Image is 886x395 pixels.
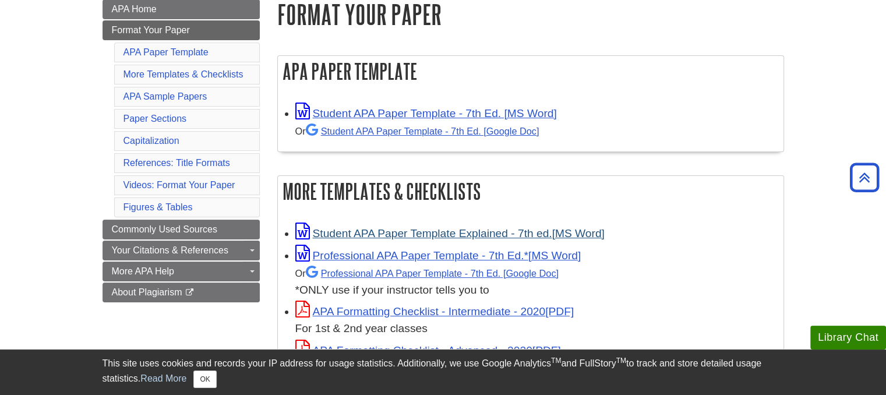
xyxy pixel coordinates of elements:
[112,4,157,14] span: APA Home
[123,47,209,57] a: APA Paper Template
[103,220,260,239] a: Commonly Used Sources
[123,114,187,124] a: Paper Sections
[123,202,193,212] a: Figures & Tables
[306,268,559,278] a: Professional APA Paper Template - 7th Ed.
[306,126,539,136] a: Student APA Paper Template - 7th Ed. [Google Doc]
[295,344,561,357] a: Link opens in new window
[123,91,207,101] a: APA Sample Papers
[551,357,561,365] sup: TM
[295,249,581,262] a: Link opens in new window
[295,268,559,278] small: Or
[278,176,783,207] h2: More Templates & Checklists
[123,180,235,190] a: Videos: Format Your Paper
[112,224,217,234] span: Commonly Used Sources
[123,136,179,146] a: Capitalization
[295,305,574,318] a: Link opens in new window
[295,227,605,239] a: Link opens in new window
[295,264,778,299] div: *ONLY use if your instructor tells you to
[103,283,260,302] a: About Plagiarism
[616,357,626,365] sup: TM
[846,170,883,185] a: Back to Top
[112,266,174,276] span: More APA Help
[112,287,182,297] span: About Plagiarism
[103,262,260,281] a: More APA Help
[103,241,260,260] a: Your Citations & References
[278,56,783,87] h2: APA Paper Template
[295,126,539,136] small: Or
[103,20,260,40] a: Format Your Paper
[295,107,557,119] a: Link opens in new window
[112,25,190,35] span: Format Your Paper
[140,373,186,383] a: Read More
[123,69,243,79] a: More Templates & Checklists
[295,320,778,337] div: For 1st & 2nd year classes
[185,289,195,297] i: This link opens in a new window
[112,245,228,255] span: Your Citations & References
[193,371,216,388] button: Close
[103,357,784,388] div: This site uses cookies and records your IP address for usage statistics. Additionally, we use Goo...
[123,158,230,168] a: References: Title Formats
[810,326,886,350] button: Library Chat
